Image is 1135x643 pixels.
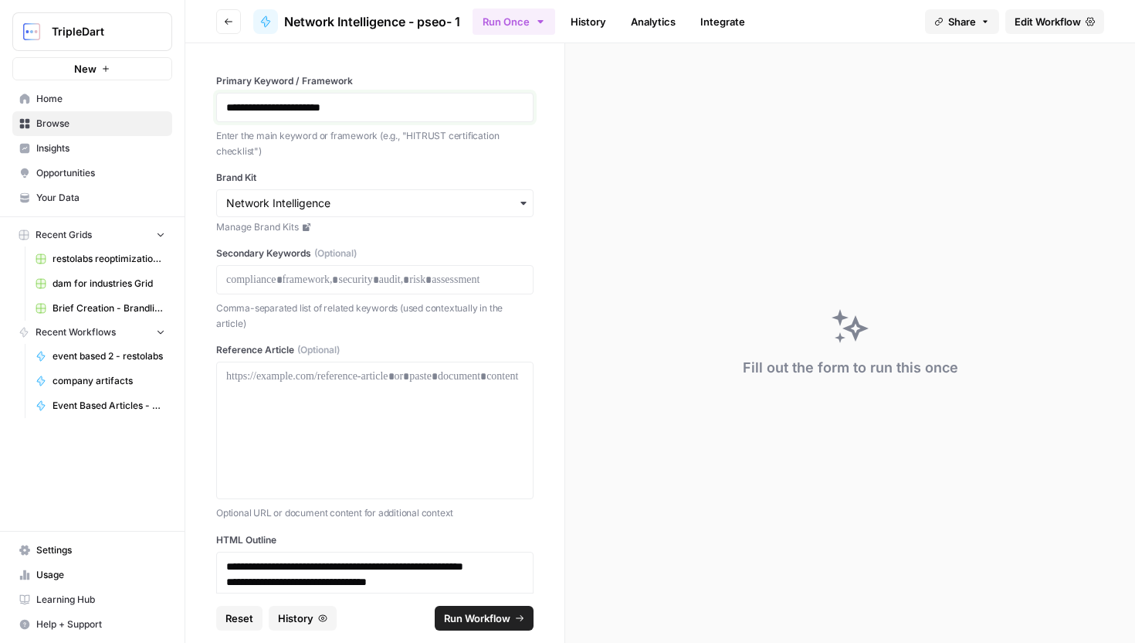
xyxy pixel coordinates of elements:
span: Learning Hub [36,593,165,607]
p: Enter the main keyword or framework (e.g., "HITRUST certification checklist") [216,128,534,158]
span: New [74,61,97,77]
span: Run Workflow [444,611,510,626]
span: Event Based Articles - Restolabs [53,399,165,413]
a: dam for industries Grid [29,271,172,296]
button: Run Once [473,9,555,35]
button: History [269,606,337,631]
span: Edit Workflow [1015,14,1081,29]
a: Analytics [622,9,685,34]
span: History [278,611,313,626]
span: Recent Workflows [36,325,116,339]
a: company artifacts [29,369,172,393]
a: Settings [12,538,172,563]
span: Recent Grids [36,228,92,242]
a: Integrate [691,9,754,34]
label: HTML Outline [216,533,534,547]
a: Event Based Articles - Restolabs [29,393,172,418]
span: Reset [225,611,253,626]
button: Help + Support [12,612,172,637]
label: Primary Keyword / Framework [216,74,534,88]
span: Network Intelligence - pseo- 1 [284,12,460,31]
button: Recent Grids [12,223,172,247]
div: Fill out the form to run this once [743,357,958,379]
a: Opportunities [12,161,172,185]
p: Comma-separated list of related keywords (used contextually in the article) [216,301,534,331]
a: event based 2 - restolabs [29,344,172,369]
label: Secondary Keywords [216,247,534,260]
a: Edit Workflow [1005,9,1104,34]
button: Workspace: TripleDart [12,12,172,51]
span: Your Data [36,191,165,205]
p: Optional URL or document content for additional context [216,505,534,521]
label: Reference Article [216,343,534,357]
a: Manage Brand Kits [216,220,534,234]
a: History [561,9,615,34]
button: Reset [216,606,263,631]
button: New [12,57,172,80]
label: Brand Kit [216,171,534,185]
a: restolabs reoptimizations aug [29,247,172,271]
a: Home [12,87,172,111]
button: Run Workflow [435,606,534,631]
span: Browse [36,117,165,131]
a: Brief Creation - Brandlife Grid [29,296,172,321]
a: Network Intelligence - pseo- 1 [253,9,460,34]
span: event based 2 - restolabs [53,349,165,363]
span: TripleDart [52,24,145,39]
span: dam for industries Grid [53,277,165,291]
span: (Optional) [314,247,357,260]
span: Settings [36,543,165,557]
span: Brief Creation - Brandlife Grid [53,301,165,315]
span: Share [948,14,976,29]
span: Insights [36,141,165,155]
button: Recent Workflows [12,321,172,344]
span: (Optional) [297,343,340,357]
a: Usage [12,563,172,587]
a: Insights [12,136,172,161]
a: Learning Hub [12,587,172,612]
span: Opportunities [36,166,165,180]
span: Home [36,92,165,106]
span: Help + Support [36,617,165,631]
a: Your Data [12,185,172,210]
a: Browse [12,111,172,136]
span: company artifacts [53,374,165,388]
input: Network Intelligence [226,196,523,211]
button: Share [925,9,999,34]
span: restolabs reoptimizations aug [53,252,165,266]
span: Usage [36,568,165,582]
img: TripleDart Logo [18,18,46,46]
